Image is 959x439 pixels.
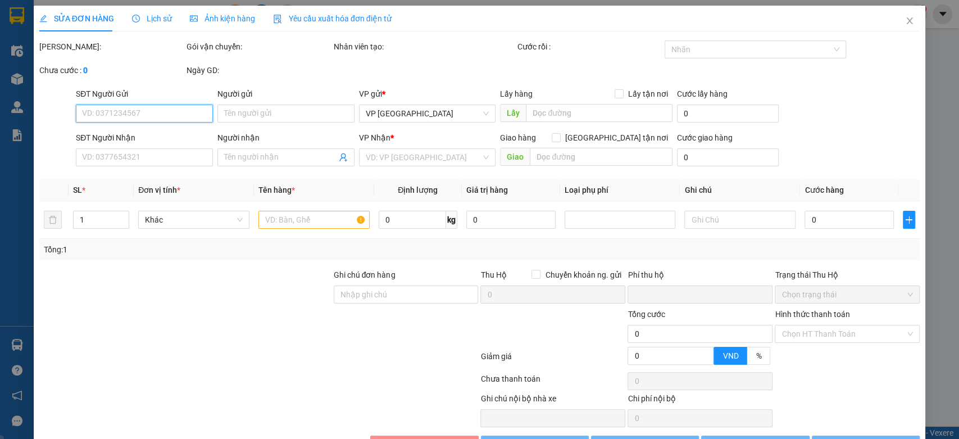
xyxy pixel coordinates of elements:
div: Chưa cước : [39,64,184,76]
div: [PERSON_NAME]: [39,40,184,53]
label: Cước giao hàng [677,133,733,142]
span: Tên hàng [258,185,295,194]
span: Thu Hộ [480,270,506,279]
span: SL [73,185,82,194]
div: Cước rồi : [517,40,662,53]
div: Người nhận [217,132,354,144]
span: close [905,16,914,25]
th: Loại phụ phí [560,179,680,201]
input: Dọc đường [526,104,672,122]
div: Chưa thanh toán [480,373,627,392]
div: VP gửi [359,88,496,100]
input: Cước lấy hàng [677,105,779,123]
div: Ghi chú nội bộ nhà xe [480,392,625,409]
span: Đơn vị tính [138,185,180,194]
span: Yêu cầu xuất hóa đơn điện tử [273,14,392,23]
div: Tổng: 1 [44,243,371,256]
span: Cước hàng [805,185,843,194]
div: Giảm giá [480,350,627,370]
span: Giá trị hàng [466,185,508,194]
span: SỬA ĐƠN HÀNG [39,14,114,23]
span: VP Thái Bình [366,105,489,122]
label: Ghi chú đơn hàng [334,270,396,279]
span: Giao [500,148,530,166]
div: Chi phí nội bộ [628,392,772,409]
input: Cước giao hàng [677,148,779,166]
span: Khác [145,211,243,228]
div: Gói vận chuyển: [187,40,331,53]
b: 0 [83,66,88,75]
th: Ghi chú [680,179,800,201]
span: VND [722,351,738,360]
span: Lịch sử [132,14,172,23]
span: clock-circle [132,15,140,22]
button: Close [894,6,925,37]
span: kg [446,211,457,229]
span: Giao hàng [500,133,536,142]
input: Ghi chú đơn hàng [334,286,479,304]
label: Cước lấy hàng [677,89,728,98]
span: Chuyển khoản ng. gửi [540,269,625,281]
span: Lấy hàng [500,89,533,98]
div: Người gửi [217,88,354,100]
input: Dọc đường [530,148,672,166]
input: VD: Bàn, Ghế [258,211,370,229]
span: Chọn trạng thái [781,286,913,303]
div: Trạng thái Thu Hộ [775,269,920,281]
div: Phí thu hộ [628,269,772,286]
input: Ghi Chú [684,211,796,229]
span: plus [903,215,915,224]
button: plus [903,211,915,229]
span: Tổng cước [628,310,665,319]
button: delete [44,211,62,229]
img: icon [273,15,282,24]
label: Hình thức thanh toán [775,310,849,319]
div: Ngày GD: [187,64,331,76]
div: SĐT Người Gửi [76,88,213,100]
span: Định lượng [398,185,438,194]
div: SĐT Người Nhận [76,132,213,144]
span: edit [39,15,47,22]
span: picture [190,15,198,22]
span: Lấy tận nơi [624,88,672,100]
div: Nhân viên tạo: [334,40,515,53]
span: VP Nhận [359,133,390,142]
span: Lấy [500,104,526,122]
span: user-add [339,153,348,162]
span: Ảnh kiện hàng [190,14,255,23]
span: % [756,351,761,360]
span: [GEOGRAPHIC_DATA] tận nơi [561,132,672,144]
